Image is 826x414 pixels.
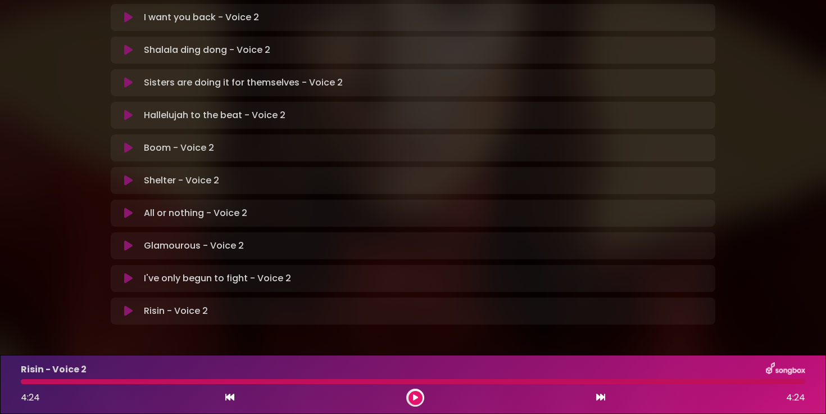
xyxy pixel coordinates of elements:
[144,109,285,122] p: Hallelujah to the beat - Voice 2
[144,174,219,187] p: Shelter - Voice 2
[144,206,247,220] p: All or nothing - Voice 2
[144,76,343,89] p: Sisters are doing it for themselves - Voice 2
[144,239,244,253] p: Glamourous - Voice 2
[144,43,270,57] p: Shalala ding dong - Voice 2
[21,363,87,376] p: Risin - Voice 2
[144,11,259,24] p: I want you back - Voice 2
[144,141,214,155] p: Boom - Voice 2
[144,304,208,318] p: Risin - Voice 2
[766,362,805,377] img: songbox-logo-white.png
[144,272,291,285] p: I've only begun to fight - Voice 2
